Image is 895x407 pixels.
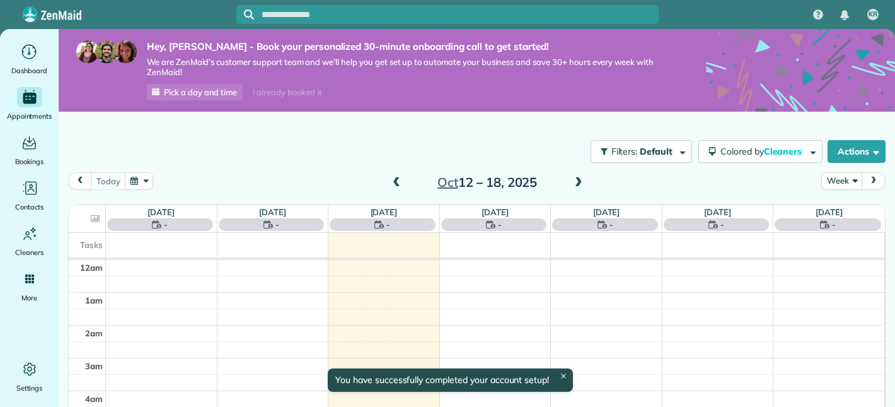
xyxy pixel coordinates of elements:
span: 2am [85,328,103,338]
a: Dashboard [5,42,54,77]
h2: 12 – 18, 2025 [408,175,566,189]
span: - [609,218,613,231]
span: 4am [85,394,103,404]
span: - [164,218,168,231]
a: [DATE] [482,207,509,217]
strong: Hey, [PERSON_NAME] - Book your personalized 30-minute onboarding call to get started! [147,40,668,53]
button: prev [68,172,92,189]
span: 3am [85,361,103,371]
span: - [498,218,502,231]
span: Default [640,146,673,157]
img: michelle-19f622bdf1676172e81f8f8fba1fb50e276960ebfe0243fe18214015130c80e4.jpg [114,40,137,63]
span: Appointments [7,110,52,122]
img: jorge-587dff0eeaa6aab1f244e6dc62b8924c3b6ad411094392a53c71c6c4a576187d.jpg [95,40,118,63]
a: Appointments [5,87,54,122]
span: Dashboard [11,64,47,77]
a: [DATE] [593,207,620,217]
span: Oct [437,174,458,190]
a: Pick a day and time [147,84,243,100]
span: Cleaners [764,146,804,157]
span: Filters: [611,146,638,157]
span: Tasks [80,240,103,250]
button: Filters: Default [591,140,692,163]
span: Pick a day and time [164,87,237,97]
a: Settings [5,359,54,394]
img: maria-72a9807cf96188c08ef61303f053569d2e2a8a1cde33d635c8a3ac13582a053d.jpg [76,40,99,63]
span: - [386,218,390,231]
svg: Focus search [244,9,254,20]
button: Focus search [236,9,254,20]
button: today [91,172,125,189]
a: [DATE] [259,207,286,217]
span: KR [869,9,877,20]
a: [DATE] [704,207,731,217]
div: You have successfully completed your account setup! [328,369,573,392]
span: Cleaners [15,246,43,259]
button: Colored byCleaners [698,140,823,163]
span: - [832,218,836,231]
span: - [275,218,279,231]
a: [DATE] [371,207,398,217]
span: More [21,292,37,304]
a: Contacts [5,178,54,213]
button: next [862,172,886,189]
a: Filters: Default [584,140,692,163]
button: Week [821,172,862,189]
span: We are ZenMaid’s customer support team and we’ll help you get set up to automate your business an... [147,57,668,78]
span: - [720,218,724,231]
a: [DATE] [816,207,843,217]
span: Settings [16,382,43,394]
button: Actions [828,140,886,163]
a: Cleaners [5,223,54,259]
span: 12am [80,262,103,273]
span: Contacts [15,201,43,213]
span: Bookings [15,155,44,168]
div: Notifications [831,1,858,29]
span: 1am [85,295,103,305]
a: Bookings [5,133,54,168]
a: [DATE] [147,207,175,217]
div: I already booked it [245,85,329,100]
span: Colored by [720,146,806,157]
